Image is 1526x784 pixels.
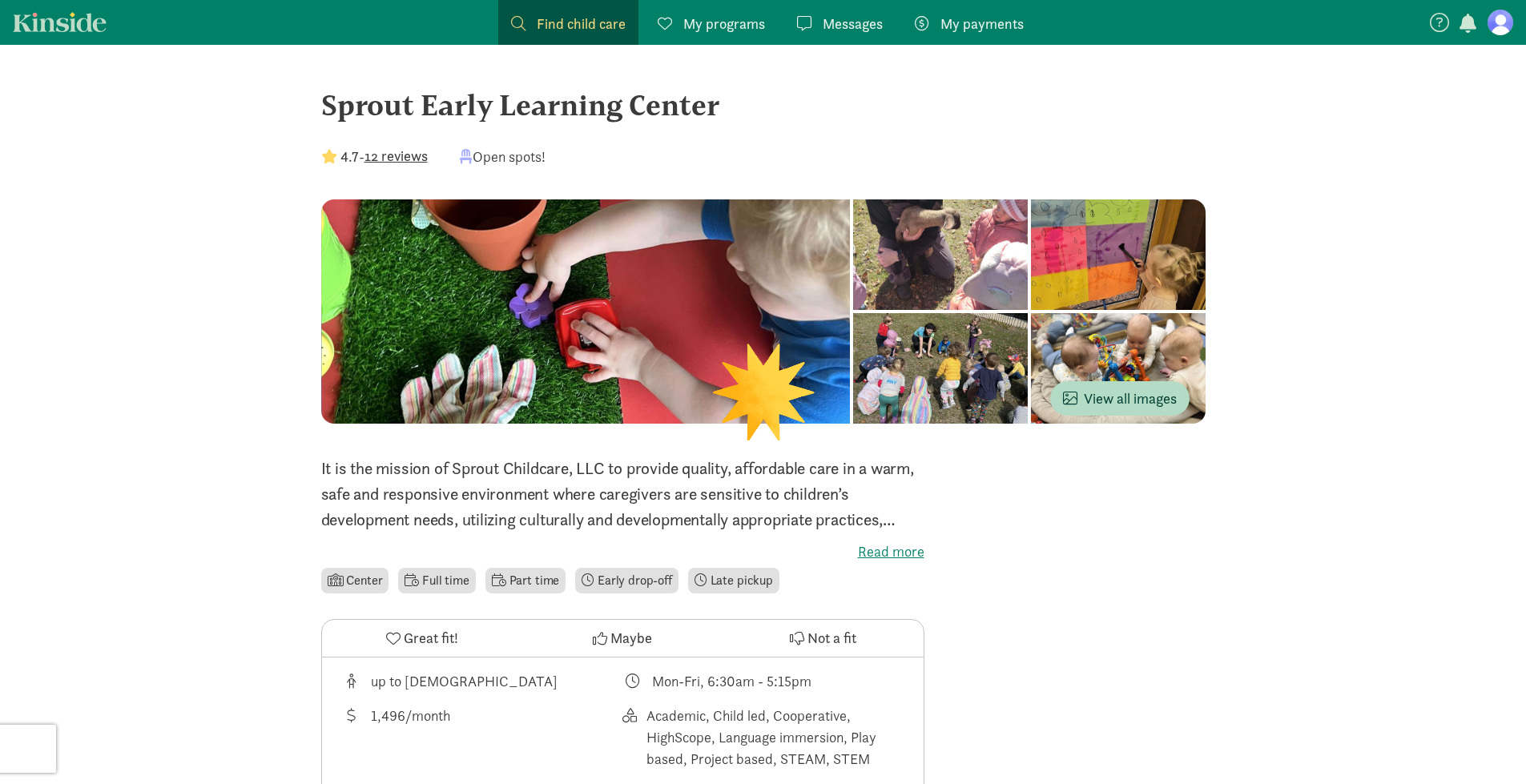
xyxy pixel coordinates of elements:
div: up to [DEMOGRAPHIC_DATA] [371,670,558,692]
button: Not a fit [723,620,923,657]
div: Average tuition for this program [341,705,623,770]
li: Center [321,568,389,593]
a: Kinside [13,12,107,32]
div: Open spots! [460,146,546,167]
div: Sprout Early Learning Center [321,83,1206,127]
div: - [321,146,428,167]
span: Great fit! [404,627,458,649]
p: It is the mission of Sprout Childcare, LLC to provide quality, affordable care in a warm, safe an... [321,456,924,533]
li: Full time [398,568,475,593]
span: My payments [940,13,1024,34]
div: 1,496/month [371,705,450,770]
button: Great fit! [322,620,522,657]
div: Age range for children that this provider cares for [341,670,623,692]
span: View all images [1063,388,1177,409]
span: Not a fit [807,627,856,649]
li: Late pickup [688,568,779,593]
label: Read more [321,542,924,561]
button: View all images [1050,381,1190,416]
button: 12 reviews [364,145,428,167]
div: Academic, Child led, Cooperative, HighScope, Language immersion, Play based, Project based, STEAM... [646,705,904,770]
span: Messages [823,13,883,34]
span: Find child care [537,13,626,34]
button: Maybe [522,620,723,657]
span: My programs [683,13,765,34]
div: Mon-Fri, 6:30am - 5:15pm [652,670,811,692]
strong: 4.7 [340,147,359,166]
div: Class schedule [622,670,904,692]
li: Part time [485,568,566,593]
li: Early drop-off [575,568,678,593]
span: Maybe [610,627,652,649]
div: This provider's education philosophy [622,705,904,770]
